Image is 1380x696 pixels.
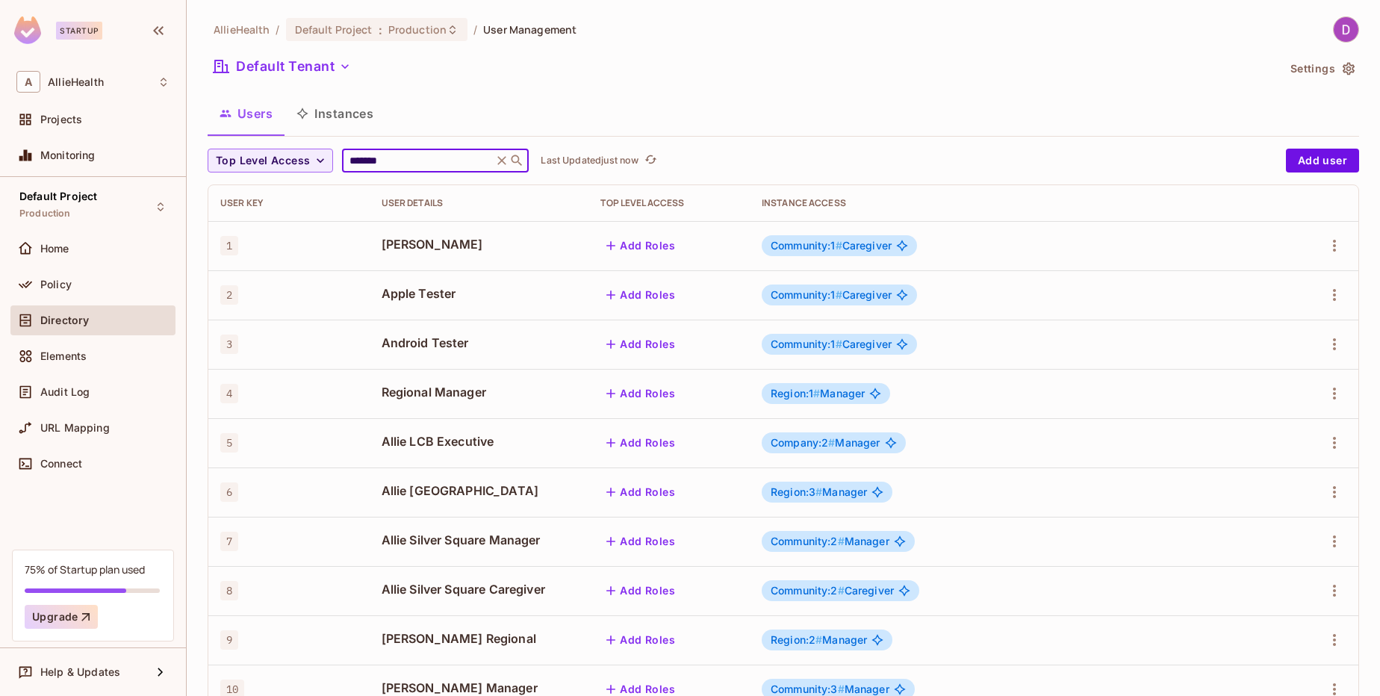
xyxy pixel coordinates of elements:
span: # [838,535,845,547]
span: Region:3 [771,485,822,498]
span: [PERSON_NAME] [382,236,577,252]
div: Startup [56,22,102,40]
span: Click to refresh data [638,152,659,170]
span: 3 [220,335,238,354]
button: Add Roles [600,283,681,307]
button: Top Level Access [208,149,333,173]
span: Caregiver [771,585,894,597]
img: SReyMgAAAABJRU5ErkJggg== [14,16,41,44]
span: Production [19,208,71,220]
div: User Key [220,197,358,209]
span: Caregiver [771,338,892,350]
span: # [838,584,845,597]
button: Users [208,95,285,132]
button: Default Tenant [208,55,357,78]
span: Regional Manager [382,384,577,400]
span: Projects [40,114,82,125]
span: Apple Tester [382,285,577,302]
span: # [836,239,842,252]
span: # [815,485,822,498]
button: Add Roles [600,529,681,553]
span: Android Tester [382,335,577,351]
span: Allie Silver Square Manager [382,532,577,548]
span: 7 [220,532,238,551]
button: Add Roles [600,628,681,652]
li: / [276,22,279,37]
span: Audit Log [40,386,90,398]
button: refresh [641,152,659,170]
span: 9 [220,630,238,650]
span: Manager [771,634,867,646]
button: Instances [285,95,385,132]
span: Help & Updates [40,666,120,678]
div: User Details [382,197,577,209]
span: Company:2 [771,436,836,449]
span: # [838,683,845,695]
button: Add Roles [600,234,681,258]
li: / [473,22,477,37]
span: 1 [220,236,238,255]
span: Community:2 [771,584,845,597]
button: Settings [1284,57,1359,81]
button: Upgrade [25,605,98,629]
span: Default Project [19,190,97,202]
span: # [828,436,835,449]
span: # [815,633,822,646]
span: # [813,387,820,400]
span: 4 [220,384,238,403]
button: Add Roles [600,332,681,356]
span: Connect [40,458,82,470]
span: Default Project [295,22,373,37]
span: Region:1 [771,387,820,400]
span: Community:1 [771,239,842,252]
span: Allie Silver Square Caregiver [382,581,577,597]
div: Top Level Access [600,197,738,209]
span: : [378,24,383,36]
div: Instance Access [762,197,1278,209]
span: Elements [40,350,87,362]
span: Top Level Access [216,152,310,170]
button: Add Roles [600,480,681,504]
span: 2 [220,285,238,305]
img: Diego Souza [1334,17,1358,42]
p: Last Updated just now [541,155,638,167]
span: Community:2 [771,535,845,547]
span: Manager [771,486,867,498]
span: 6 [220,482,238,502]
span: Manager [771,388,865,400]
span: Caregiver [771,289,892,301]
span: Monitoring [40,149,96,161]
span: Workspace: AllieHealth [48,76,104,88]
span: User Management [483,22,576,37]
span: # [836,338,842,350]
span: Community:1 [771,338,842,350]
span: [PERSON_NAME] Regional [382,630,577,647]
span: Manager [771,437,880,449]
span: Allie [GEOGRAPHIC_DATA] [382,482,577,499]
span: 8 [220,581,238,600]
span: Directory [40,314,89,326]
span: Caregiver [771,240,892,252]
span: Region:2 [771,633,822,646]
span: refresh [644,153,657,168]
span: the active workspace [214,22,270,37]
span: Community:1 [771,288,842,301]
span: Manager [771,535,889,547]
div: 75% of Startup plan used [25,562,145,577]
button: Add Roles [600,579,681,603]
span: Production [388,22,447,37]
span: [PERSON_NAME] Manager [382,680,577,696]
button: Add Roles [600,431,681,455]
span: URL Mapping [40,422,110,434]
span: 5 [220,433,238,453]
span: Allie LCB Executive [382,433,577,450]
span: Home [40,243,69,255]
span: A [16,71,40,93]
span: Policy [40,279,72,290]
button: Add user [1286,149,1359,173]
span: Manager [771,683,889,695]
span: # [836,288,842,301]
span: Community:3 [771,683,845,695]
button: Add Roles [600,382,681,406]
